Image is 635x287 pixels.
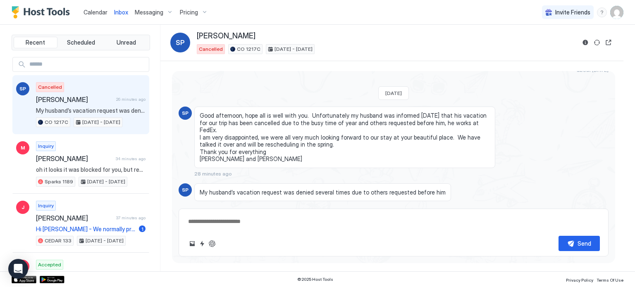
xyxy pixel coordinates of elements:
[207,239,217,249] button: ChatGPT Auto Reply
[12,6,74,19] a: Host Tools Logo
[116,215,146,221] span: 37 minutes ago
[86,237,124,244] span: [DATE] - [DATE]
[67,39,95,46] span: Scheduled
[597,275,623,284] a: Terms Of Use
[36,154,112,163] span: [PERSON_NAME]
[176,38,185,47] span: SP
[578,239,591,248] div: Send
[12,276,36,283] a: App Store
[14,37,57,48] button: Recent
[38,261,61,268] span: Accepted
[275,45,313,53] span: [DATE] - [DATE]
[26,57,149,71] input: Input Field
[82,119,120,126] span: [DATE] - [DATE]
[38,202,54,209] span: Inquiry
[36,166,146,173] span: oh it looks it was blocked for you, but reach out to us with the information you saw
[36,107,146,114] span: My husband’s vacation request was denied several times due to others requested before him
[117,39,136,46] span: Unread
[40,276,64,283] a: Google Play Store
[36,95,113,104] span: [PERSON_NAME]
[87,178,125,185] span: [DATE] - [DATE]
[84,8,107,17] a: Calendar
[187,239,197,249] button: Upload image
[38,83,62,91] span: Cancelled
[21,204,24,211] span: J
[8,259,28,279] div: Open Intercom Messenger
[559,236,600,251] button: Send
[135,9,163,16] span: Messaging
[297,277,333,282] span: © 2025 Host Tools
[59,37,103,48] button: Scheduled
[21,144,25,152] span: M
[104,37,148,48] button: Unread
[597,278,623,282] span: Terms Of Use
[36,225,136,233] span: Hi [PERSON_NAME] - We normally provide a 10% discount from the nightly rate. Are you just looking...
[182,186,189,194] span: SP
[197,31,255,41] span: [PERSON_NAME]
[12,35,150,50] div: tab-group
[199,45,223,53] span: Cancelled
[566,278,593,282] span: Privacy Policy
[200,189,446,196] span: My husband’s vacation request was denied several times due to others requested before him
[45,178,73,185] span: Sparks 1189
[36,214,113,222] span: [PERSON_NAME]
[194,171,232,177] span: 28 minutes ago
[182,109,189,117] span: SP
[84,9,107,16] span: Calendar
[38,142,54,150] span: Inquiry
[114,8,128,17] a: Inbox
[237,45,260,53] span: CO 1217C
[141,226,143,232] span: 1
[45,119,68,126] span: CO 1217C
[180,9,198,16] span: Pricing
[114,9,128,16] span: Inbox
[200,112,490,163] span: Good afternoon, hope all is well with you. Unfortunately my husband was informed [DATE] that his ...
[26,39,45,46] span: Recent
[45,237,72,244] span: CEDAR 133
[566,275,593,284] a: Privacy Policy
[385,90,402,96] span: [DATE]
[116,156,146,161] span: 34 minutes ago
[197,239,207,249] button: Quick reply
[116,97,146,102] span: 26 minutes ago
[19,85,26,93] span: SP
